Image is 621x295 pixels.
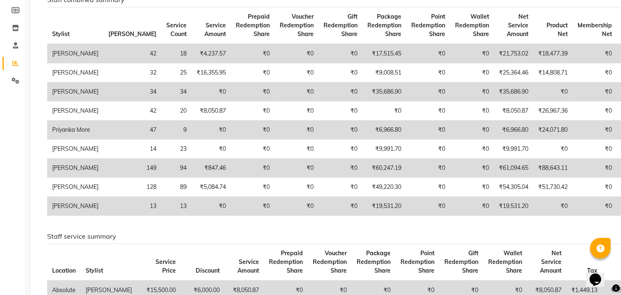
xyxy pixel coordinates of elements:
[231,44,275,63] td: ₹0
[47,63,103,82] td: [PERSON_NAME]
[231,178,275,197] td: ₹0
[192,102,231,121] td: ₹8,050.87
[450,121,494,140] td: ₹0
[494,102,533,121] td: ₹8,050.87
[362,197,406,216] td: ₹19,531.20
[450,82,494,102] td: ₹0
[573,63,617,82] td: ₹0
[275,140,319,159] td: ₹0
[275,178,319,197] td: ₹0
[192,140,231,159] td: ₹0
[313,249,347,274] span: Voucher Redemption Share
[161,63,192,82] td: 25
[494,63,533,82] td: ₹25,364.46
[156,258,176,274] span: Service Price
[231,121,275,140] td: ₹0
[103,121,161,140] td: 47
[411,13,445,38] span: Point Redemption Share
[231,197,275,216] td: ₹0
[533,178,573,197] td: ₹51,730.42
[319,63,362,82] td: ₹0
[406,63,450,82] td: ₹0
[275,63,319,82] td: ₹0
[192,178,231,197] td: ₹5,084.74
[52,267,76,274] span: Location
[400,249,434,274] span: Point Redemption Share
[86,267,103,274] span: Stylist
[192,44,231,63] td: ₹4,237.57
[362,159,406,178] td: ₹60,247.19
[161,159,192,178] td: 94
[319,102,362,121] td: ₹0
[103,82,161,102] td: 34
[540,249,561,274] span: Net Service Amount
[231,140,275,159] td: ₹0
[406,197,450,216] td: ₹0
[108,30,156,38] span: [PERSON_NAME]
[319,197,362,216] td: ₹0
[362,140,406,159] td: ₹9,991.70
[362,44,406,63] td: ₹17,515.45
[161,178,192,197] td: 89
[362,82,406,102] td: ₹35,686.90
[231,63,275,82] td: ₹0
[533,82,573,102] td: ₹0
[192,82,231,102] td: ₹0
[406,159,450,178] td: ₹0
[275,82,319,102] td: ₹0
[367,13,401,38] span: Package Redemption Share
[103,197,161,216] td: 13
[192,63,231,82] td: ₹16,355.95
[161,102,192,121] td: 20
[488,249,522,274] span: Wallet Redemption Share
[494,140,533,159] td: ₹9,991.70
[455,13,489,38] span: Wallet Redemption Share
[275,102,319,121] td: ₹0
[161,197,192,216] td: 13
[319,121,362,140] td: ₹0
[231,102,275,121] td: ₹0
[280,13,314,38] span: Voucher Redemption Share
[319,178,362,197] td: ₹0
[573,44,617,63] td: ₹0
[573,82,617,102] td: ₹0
[275,159,319,178] td: ₹0
[494,178,533,197] td: ₹54,305.04
[319,159,362,178] td: ₹0
[237,258,259,274] span: Service Amount
[324,13,357,38] span: Gift Redemption Share
[494,82,533,102] td: ₹35,686.90
[362,178,406,197] td: ₹49,220.30
[533,197,573,216] td: ₹0
[47,159,103,178] td: [PERSON_NAME]
[533,102,573,121] td: ₹26,967.36
[269,249,303,274] span: Prepaid Redemption Share
[166,22,187,38] span: Service Count
[47,197,103,216] td: [PERSON_NAME]
[533,159,573,178] td: ₹88,643.11
[533,63,573,82] td: ₹14,808.71
[406,178,450,197] td: ₹0
[494,121,533,140] td: ₹6,966.80
[547,22,568,38] span: Product Net
[204,22,226,38] span: Service Amount
[450,140,494,159] td: ₹0
[103,178,161,197] td: 128
[450,102,494,121] td: ₹0
[275,44,319,63] td: ₹0
[444,249,478,274] span: Gift Redemption Share
[231,82,275,102] td: ₹0
[406,102,450,121] td: ₹0
[192,197,231,216] td: ₹0
[319,140,362,159] td: ₹0
[533,140,573,159] td: ₹0
[362,63,406,82] td: ₹9,008.51
[161,121,192,140] td: 9
[47,140,103,159] td: [PERSON_NAME]
[231,159,275,178] td: ₹0
[275,121,319,140] td: ₹0
[362,102,406,121] td: ₹0
[507,13,528,38] span: Net Service Amount
[494,159,533,178] td: ₹61,094.65
[450,44,494,63] td: ₹0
